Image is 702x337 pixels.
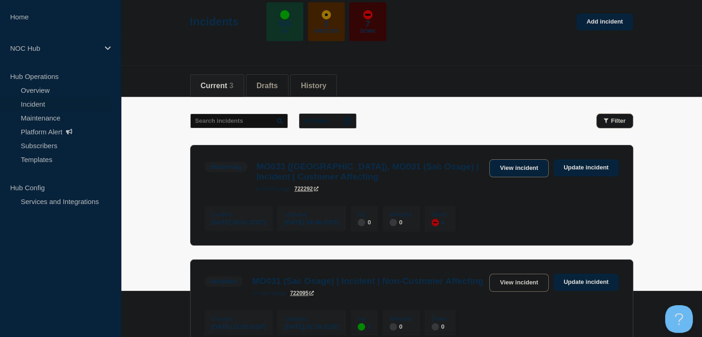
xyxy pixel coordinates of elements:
[252,290,273,296] span: incident
[204,276,243,287] span: Identified
[390,323,397,331] div: disabled
[284,322,339,330] div: [DATE] 02:30 (CDT)
[390,219,397,226] div: disabled
[294,186,318,192] a: 722292
[363,10,372,19] div: down
[553,274,619,291] a: Update incident
[290,290,314,296] a: 722095
[211,322,266,330] div: [DATE] 23:05 (CDT)
[229,82,234,90] span: 3
[204,162,247,172] span: Monitoring
[432,323,439,331] div: disabled
[553,159,619,176] a: Update incident
[596,114,633,128] button: Filter
[314,29,338,34] p: Affected
[489,274,549,292] a: View incident
[211,315,266,322] p: Created :
[284,211,339,218] p: Updated :
[358,211,371,218] p: Up :
[358,219,365,226] div: disabled
[284,218,339,226] div: [DATE] 04:46 (CDT)
[432,315,449,322] p: Down :
[304,117,329,124] p: All dates
[322,10,331,19] div: affected
[190,15,239,28] h1: Incidents
[190,114,288,128] input: Search incidents
[432,218,449,226] div: 4
[324,19,328,29] p: 2
[257,162,485,182] h3: MO033 ([GEOGRAPHIC_DATA]), MO031 (Sac Osage) | Incident | Customer Affecting
[284,315,339,322] p: Updated :
[358,218,371,226] div: 0
[390,211,413,218] p: Affected :
[282,29,288,34] p: Up
[211,218,266,226] div: [DATE] 02:01 (CDT)
[576,13,633,30] a: Add incident
[360,29,375,34] p: Down
[390,315,413,322] p: Affected :
[358,315,371,322] p: Up :
[10,44,99,52] p: NOC Hub
[432,219,439,226] div: down
[201,82,234,90] button: Current 3
[390,322,413,331] div: 0
[358,322,371,331] div: 1
[257,82,278,90] button: Drafts
[366,19,370,29] p: 7
[489,159,549,177] a: View incident
[257,186,291,192] p: page
[390,218,413,226] div: 0
[278,19,291,29] p: 581
[611,117,626,124] span: Filter
[280,10,289,19] div: up
[257,186,278,192] span: incident
[432,211,449,218] p: Down :
[301,82,326,90] button: History
[299,114,356,128] button: All dates
[252,276,483,286] h3: MO031 (Sac Osage) | Incident | Non-Customer Affecting
[665,305,693,333] iframe: Help Scout Beacon - Open
[211,211,266,218] p: Created :
[432,322,449,331] div: 0
[252,290,286,296] p: page
[358,323,365,331] div: up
